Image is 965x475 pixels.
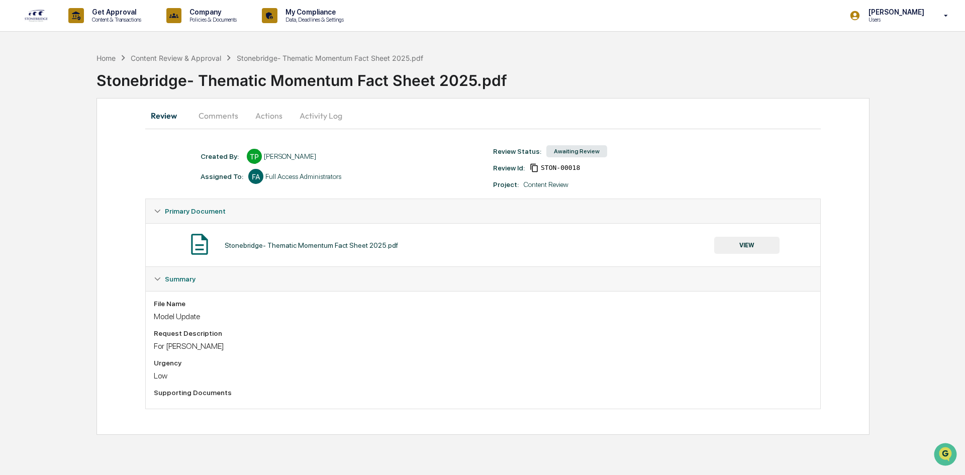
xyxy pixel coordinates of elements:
div: 🗄️ [73,128,81,136]
span: Primary Document [165,207,226,215]
button: VIEW [714,237,780,254]
a: 🗄️Attestations [69,123,129,141]
div: Content Review & Approval [131,54,221,62]
span: Pylon [100,170,122,178]
div: Review Id: [493,164,525,172]
div: Primary Document [146,223,820,266]
div: [PERSON_NAME] [264,152,316,160]
div: File Name [154,300,812,308]
p: Company [181,8,242,16]
div: We're available if you need us! [34,87,127,95]
div: 🔎 [10,147,18,155]
p: Get Approval [84,8,146,16]
p: Users [860,16,929,23]
div: Summary [146,267,820,291]
span: Preclearance [20,127,65,137]
div: Assigned To: [201,172,243,180]
div: Supporting Documents [154,389,812,397]
button: Review [145,104,190,128]
p: [PERSON_NAME] [860,8,929,16]
div: Full Access Administrators [265,172,341,180]
button: Actions [246,104,292,128]
img: Document Icon [187,232,212,257]
div: 🖐️ [10,128,18,136]
iframe: Open customer support [933,442,960,469]
button: Activity Log [292,104,350,128]
div: For [PERSON_NAME] [154,341,812,351]
div: Primary Document [146,199,820,223]
div: Content Review [524,180,568,188]
div: Summary [146,291,820,409]
p: Content & Transactions [84,16,146,23]
div: Awaiting Review [546,145,607,157]
div: Review Status: [493,147,541,155]
div: Stonebridge- Thematic Momentum Fact Sheet 2025.pdf [225,241,398,249]
div: Urgency [154,359,812,367]
a: Powered byPylon [71,170,122,178]
div: FA [248,169,263,184]
img: logo [24,9,48,22]
div: Model Update [154,312,812,321]
div: Low [154,371,812,381]
div: Home [96,54,116,62]
p: How can we help? [10,21,183,37]
div: TP [247,149,262,164]
a: 🖐️Preclearance [6,123,69,141]
div: Start new chat [34,77,165,87]
span: Data Lookup [20,146,63,156]
img: 1746055101610-c473b297-6a78-478c-a979-82029cc54cd1 [10,77,28,95]
p: My Compliance [277,8,349,16]
button: Start new chat [171,80,183,92]
span: 537d91f1-8361-47d9-80a8-d8946173a6c4 [541,164,580,172]
p: Policies & Documents [181,16,242,23]
span: Attestations [83,127,125,137]
div: Project: [493,180,519,188]
div: Stonebridge- Thematic Momentum Fact Sheet 2025.pdf [237,54,423,62]
a: 🔎Data Lookup [6,142,67,160]
div: Stonebridge- Thematic Momentum Fact Sheet 2025.pdf [96,63,965,89]
p: Data, Deadlines & Settings [277,16,349,23]
button: Comments [190,104,246,128]
span: Summary [165,275,196,283]
div: Request Description [154,329,812,337]
div: Created By: ‎ ‎ [201,152,242,160]
div: secondary tabs example [145,104,821,128]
